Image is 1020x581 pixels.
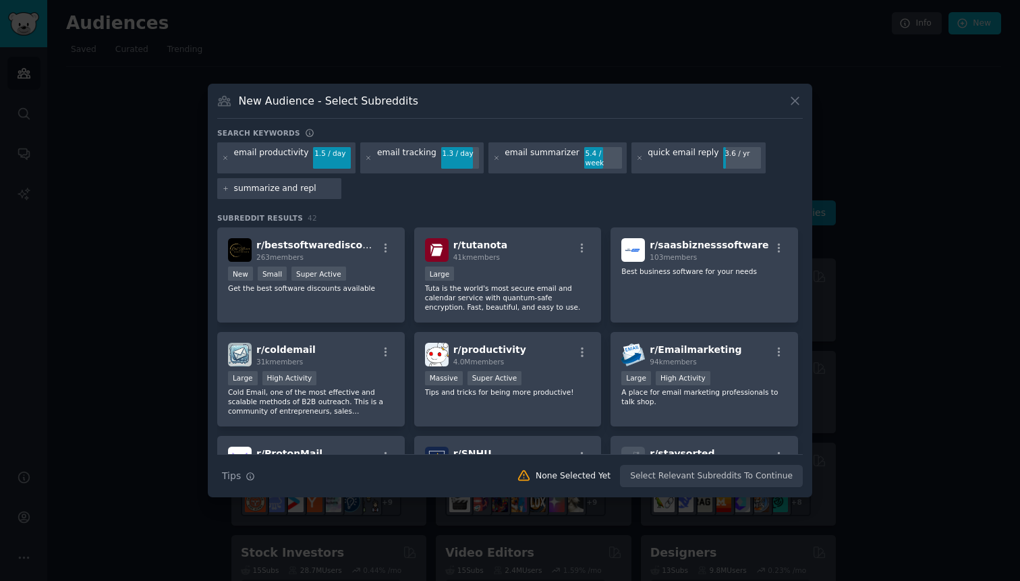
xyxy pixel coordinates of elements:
span: Tips [222,469,241,483]
div: High Activity [656,371,710,385]
span: r/ productivity [453,344,526,355]
img: saasbiznesssoftware [621,238,645,262]
p: Best business software for your needs [621,267,787,276]
div: None Selected Yet [536,470,611,482]
div: Large [425,267,455,281]
span: 263 members [256,253,304,261]
div: Super Active [291,267,346,281]
span: 103 members [650,253,697,261]
span: r/ ProtonMail [256,448,322,459]
h3: New Audience - Select Subreddits [239,94,418,108]
button: Tips [217,464,260,488]
span: Subreddit Results [217,213,303,223]
p: Cold Email, one of the most effective and scalable methods of B2B outreach. This is a community o... [228,387,394,416]
div: Large [228,371,258,385]
span: r/ staysorted [650,448,714,459]
span: 94k members [650,358,696,366]
p: A place for email marketing professionals to talk shop. [621,387,787,406]
h3: Search keywords [217,128,300,138]
div: Large [621,371,651,385]
div: Massive [425,371,463,385]
div: Small [258,267,287,281]
span: 31k members [256,358,303,366]
div: 3.6 / yr [723,147,761,159]
p: Get the best software discounts available [228,283,394,293]
input: New Keyword [234,183,337,195]
span: r/ Emailmarketing [650,344,741,355]
div: New [228,267,253,281]
img: tutanota [425,238,449,262]
img: productivity [425,343,449,366]
div: email summarizer [505,147,579,169]
span: r/ tutanota [453,240,508,250]
div: 1.5 / day [313,147,351,159]
span: 42 [308,214,317,222]
img: ProtonMail [228,447,252,470]
div: 1.3 / day [441,147,479,159]
span: r/ SNHU [453,448,492,459]
span: r/ bestsoftwarediscounts [256,240,386,250]
img: Emailmarketing [621,343,645,366]
img: SNHU [425,447,449,470]
img: bestsoftwarediscounts [228,238,252,262]
span: 41k members [453,253,500,261]
p: Tips and tricks for being more productive! [425,387,591,397]
div: Super Active [468,371,522,385]
span: r/ saasbiznesssoftware [650,240,768,250]
div: High Activity [262,371,317,385]
span: 4.0M members [453,358,505,366]
div: quick email reply [648,147,718,169]
div: email productivity [234,147,309,169]
span: r/ coldemail [256,344,316,355]
div: 5.4 / week [584,147,622,169]
img: coldemail [228,343,252,366]
div: email tracking [377,147,436,169]
p: Tuta is the world's most secure email and calendar service with quantum-safe encryption. Fast, be... [425,283,591,312]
